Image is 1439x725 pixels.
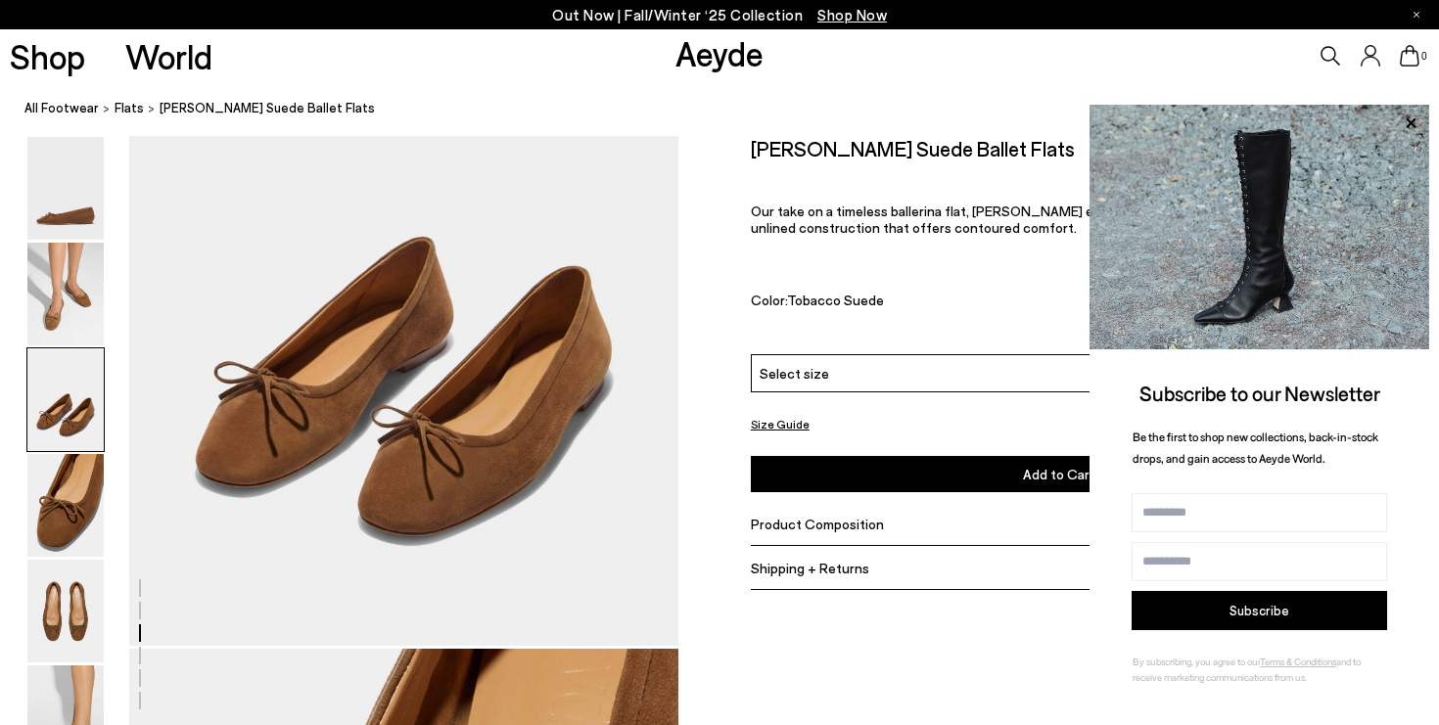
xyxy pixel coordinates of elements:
a: Terms & Conditions [1260,656,1336,667]
nav: breadcrumb [24,82,1439,136]
span: Product Composition [751,516,884,532]
span: [PERSON_NAME] Suede Ballet Flats [160,98,375,118]
span: Shipping + Returns [751,560,869,576]
span: Our take on a timeless ballerina flat, [PERSON_NAME] embodies minimalism and modernity with an un... [751,203,1352,236]
img: 2a6287a1333c9a56320fd6e7b3c4a9a9.jpg [1090,105,1429,349]
button: Add to Cart [751,456,1368,492]
span: Be the first to shop new collections, back-in-stock drops, and gain access to Aeyde World. [1133,430,1378,466]
a: flats [115,98,144,118]
span: flats [115,100,144,115]
a: 0 [1400,45,1419,67]
img: Delfina Suede Ballet Flats - Image 5 [27,560,104,662]
a: Aeyde [675,32,764,73]
span: 0 [1419,51,1429,62]
a: World [125,39,212,73]
div: Color: [751,292,1116,314]
span: Tobacco Suede [787,292,884,308]
p: Out Now | Fall/Winter ‘25 Collection [552,3,887,27]
img: Delfina Suede Ballet Flats - Image 4 [27,454,104,557]
img: Delfina Suede Ballet Flats - Image 3 [27,348,104,451]
span: By subscribing, you agree to our [1133,656,1260,667]
span: Select size [760,363,829,384]
h2: [PERSON_NAME] Suede Ballet Flats [751,136,1075,160]
button: Size Guide [751,412,810,436]
span: Navigate to /collections/new-in [817,6,887,23]
img: Delfina Suede Ballet Flats - Image 2 [27,243,104,345]
button: Subscribe [1132,591,1387,630]
span: Subscribe to our Newsletter [1139,381,1380,405]
img: Delfina Suede Ballet Flats - Image 1 [27,137,104,240]
a: All Footwear [24,98,99,118]
a: Shop [10,39,85,73]
span: Add to Cart [1023,466,1095,482]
